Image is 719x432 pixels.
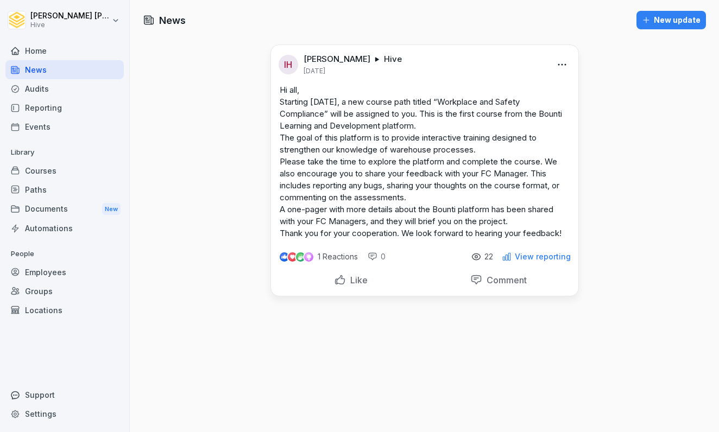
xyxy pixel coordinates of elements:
p: [DATE] [304,67,325,75]
p: People [5,245,124,263]
p: [PERSON_NAME] [PERSON_NAME] [30,11,110,21]
a: Reporting [5,98,124,117]
div: IH [279,55,298,74]
button: New update [636,11,706,29]
img: like [280,252,288,261]
p: Hive [30,21,110,29]
div: New [102,203,121,215]
p: Comment [482,275,527,285]
p: View reporting [515,252,571,261]
div: 0 [368,251,386,262]
p: [PERSON_NAME] [304,54,370,65]
a: Courses [5,161,124,180]
img: love [288,253,297,261]
div: Documents [5,199,124,219]
div: Support [5,385,124,404]
img: inspiring [304,252,313,262]
a: News [5,60,124,79]
p: Hive [384,54,402,65]
p: 1 Reactions [318,252,358,261]
a: Employees [5,263,124,282]
a: Settings [5,404,124,423]
img: celebrate [296,252,305,262]
a: Events [5,117,124,136]
a: Groups [5,282,124,301]
h1: News [159,13,186,28]
p: Library [5,144,124,161]
p: Like [346,275,368,285]
p: 22 [484,252,493,261]
p: Hi all, Starting [DATE], a new course path titled “Workplace and Safety Compliance” will be assig... [280,84,570,239]
div: New update [642,14,701,26]
a: DocumentsNew [5,199,124,219]
a: Home [5,41,124,60]
a: Automations [5,219,124,238]
a: Locations [5,301,124,320]
a: Paths [5,180,124,199]
a: Audits [5,79,124,98]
